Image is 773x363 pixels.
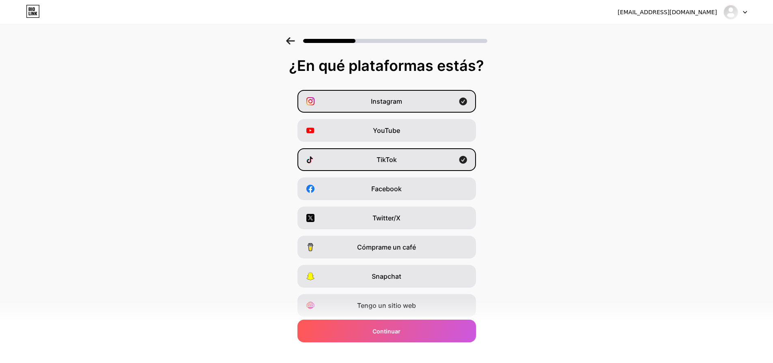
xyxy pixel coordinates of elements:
font: Facebook [371,185,402,193]
font: TikTok [377,156,397,164]
font: Snapchat [372,272,401,280]
img: Yuly Prieto [723,4,739,20]
font: YouTube [373,126,400,135]
font: ¿En qué plataformas estás? [289,57,484,75]
font: Instagram [371,97,402,105]
font: Continuar [373,328,400,335]
font: Cómprame un café [357,243,416,251]
font: [EMAIL_ADDRESS][DOMAIN_NAME] [618,9,717,15]
font: Tengo un sitio web [357,301,416,310]
font: Twitter/X [373,214,400,222]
